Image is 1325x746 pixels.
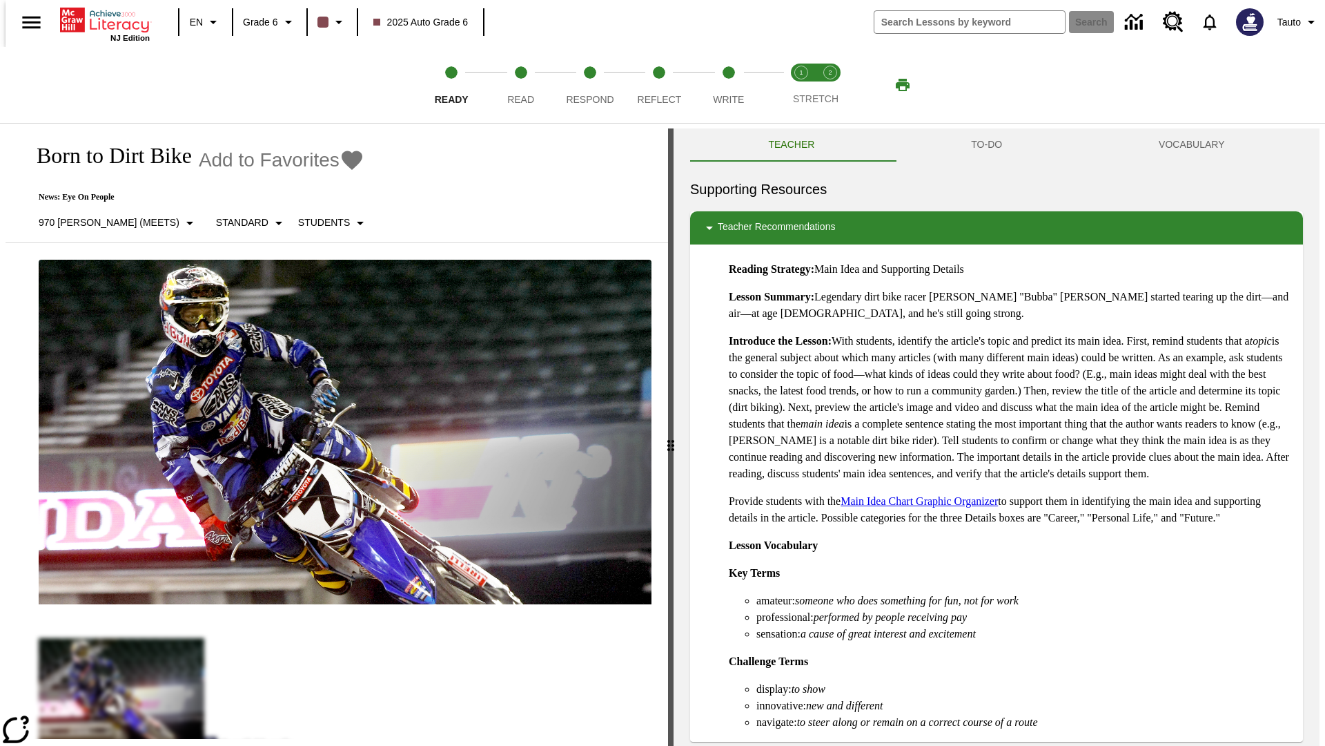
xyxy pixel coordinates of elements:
div: Instructional Panel Tabs [690,128,1303,162]
em: to steer along or remain on a correct course of a route [797,716,1038,728]
a: Main Idea Chart Graphic Organizer [841,495,998,507]
p: Main Idea and Supporting Details [729,261,1292,278]
p: 970 [PERSON_NAME] (Meets) [39,216,179,230]
h1: Born to Dirt Bike [22,143,192,169]
span: Ready [435,94,469,105]
span: Reflect [638,94,682,105]
h6: Supporting Resources [690,178,1303,200]
p: With students, identify the article's topic and predict its main idea. First, remind students tha... [729,333,1292,482]
div: Press Enter or Spacebar and then press right and left arrow keys to move the slider [668,128,674,746]
img: Motocross racer James Stewart flies through the air on his dirt bike. [39,260,651,605]
span: Tauto [1277,15,1301,30]
button: Class color is dark brown. Change class color [312,10,353,35]
em: topic [1250,335,1272,347]
strong: Introduce the Lesson: [729,335,832,347]
button: Scaffolds, Standard [210,211,293,236]
li: navigate: [756,714,1292,731]
button: Select Lexile, 970 Lexile (Meets) [33,211,204,236]
span: Grade 6 [243,15,278,30]
button: Read step 2 of 5 [480,47,560,123]
strong: Key Terms [729,567,780,579]
a: Notifications [1192,4,1228,40]
button: Reflect step 4 of 5 [619,47,699,123]
div: Home [60,5,150,42]
p: Legendary dirt bike racer [PERSON_NAME] "Bubba" [PERSON_NAME] started tearing up the dirt—and air... [729,289,1292,322]
div: Teacher Recommendations [690,211,1303,245]
button: Ready step 1 of 5 [411,47,491,123]
strong: Challenge Terms [729,656,808,667]
em: main idea [801,418,845,430]
strong: Lesson Summary: [729,291,814,303]
a: Data Center [1117,3,1155,41]
p: News: Eye On People [22,192,374,202]
em: to show [792,683,825,695]
button: Stretch Respond step 2 of 2 [810,47,850,123]
text: 1 [799,69,803,76]
p: Students [298,216,350,230]
li: professional: [756,609,1292,626]
span: Read [507,94,534,105]
button: Language: EN, Select a language [184,10,228,35]
li: innovative: [756,698,1292,714]
strong: Reading Strategy: [729,263,814,275]
li: display: [756,681,1292,698]
input: search field [874,11,1065,33]
strong: Lesson Vocabulary [729,539,818,551]
button: Grade: Grade 6, Select a grade [237,10,302,35]
button: Profile/Settings [1272,10,1325,35]
button: Open side menu [11,2,52,43]
span: Add to Favorites [199,149,340,171]
button: Add to Favorites - Born to Dirt Bike [199,148,364,172]
span: Write [713,94,744,105]
text: 2 [828,69,832,76]
p: Provide students with the to support them in identifying the main idea and supporting details in ... [729,493,1292,526]
a: Resource Center, Will open in new tab [1155,3,1192,41]
em: someone who does something for fun, not for work [795,595,1019,606]
em: new and different [806,700,883,711]
button: Teacher [690,128,893,162]
div: activity [674,128,1319,746]
button: Stretch Read step 1 of 2 [781,47,821,123]
button: Respond step 3 of 5 [550,47,630,123]
div: reading [6,128,668,739]
span: NJ Edition [110,34,150,42]
em: a cause of great interest and excitement [801,628,976,640]
img: Avatar [1236,8,1264,36]
button: VOCABULARY [1081,128,1303,162]
span: EN [190,15,203,30]
button: Select Student [293,211,374,236]
li: amateur: [756,593,1292,609]
button: TO-DO [893,128,1081,162]
li: sensation: [756,626,1292,642]
p: Standard [216,216,268,230]
span: STRETCH [793,93,838,104]
button: Select a new avatar [1228,4,1272,40]
span: Respond [566,94,614,105]
em: performed by people receiving pay [814,611,967,623]
button: Print [881,73,925,97]
button: Write step 5 of 5 [689,47,769,123]
span: 2025 Auto Grade 6 [373,15,469,30]
p: Teacher Recommendations [718,220,835,236]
